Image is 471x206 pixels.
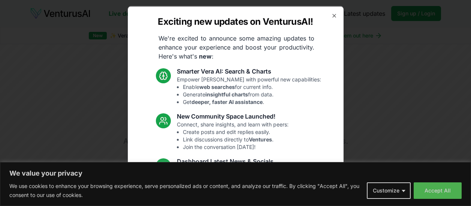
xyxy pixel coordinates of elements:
li: Generate from data. [183,90,321,98]
h3: Smarter Vera AI: Search & Charts [177,66,321,75]
strong: trending relevant social [192,188,253,195]
p: We're excited to announce some amazing updates to enhance your experience and boost your producti... [153,33,320,60]
strong: deeper, faster AI assistance [191,98,263,105]
li: Standardized analysis . [183,173,298,180]
strong: Ventures [249,136,272,142]
li: Get . [183,98,321,105]
p: Empower [PERSON_NAME] with powerful new capabilities: [177,75,321,105]
strong: insightful charts [205,91,248,97]
strong: new [199,52,212,60]
h2: Exciting new updates on VenturusAI! [158,15,313,27]
li: Create posts and edit replies easily. [183,128,289,135]
strong: latest industry news [201,181,253,187]
li: Join the conversation [DATE]! [183,143,289,150]
h3: New Community Space Launched! [177,111,289,120]
h3: Dashboard Latest News & Socials [177,156,298,165]
p: Enjoy a more streamlined, connected experience: [177,165,298,195]
strong: introductions [237,173,272,180]
li: Access articles. [183,180,298,188]
li: See topics. [183,188,298,195]
strong: web searches [199,83,235,90]
p: Connect, share insights, and learn with peers: [177,120,289,150]
li: Enable for current info. [183,83,321,90]
li: Link discussions directly to . [183,135,289,143]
